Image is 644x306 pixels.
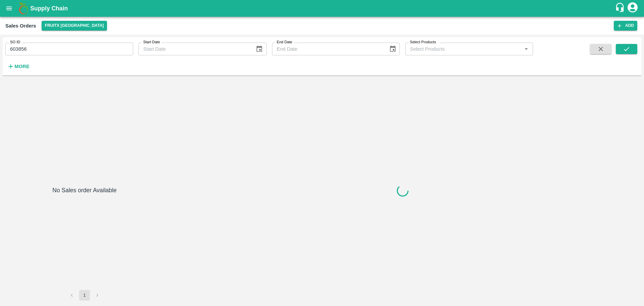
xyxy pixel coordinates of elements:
button: Open [522,45,531,53]
h6: No Sales order Available [52,186,116,290]
input: Select Products [407,45,520,53]
div: customer-support [615,2,627,14]
button: Select DC [42,21,107,31]
input: Start Date [139,43,250,55]
img: logo [17,2,30,15]
label: End Date [277,40,292,45]
button: Add [614,21,637,31]
label: SO ID [10,40,20,45]
a: Supply Chain [30,4,615,13]
input: Enter SO ID [5,43,133,55]
label: Start Date [143,40,160,45]
b: Supply Chain [30,5,68,12]
button: Choose date [386,43,399,55]
nav: pagination navigation [65,290,104,301]
div: account of current user [627,1,639,15]
label: Select Products [410,40,436,45]
input: End Date [272,43,384,55]
button: open drawer [1,1,17,16]
button: Choose date [253,43,266,55]
div: Sales Orders [5,21,36,30]
strong: More [14,64,30,69]
button: More [5,61,31,72]
button: page 1 [79,290,90,301]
